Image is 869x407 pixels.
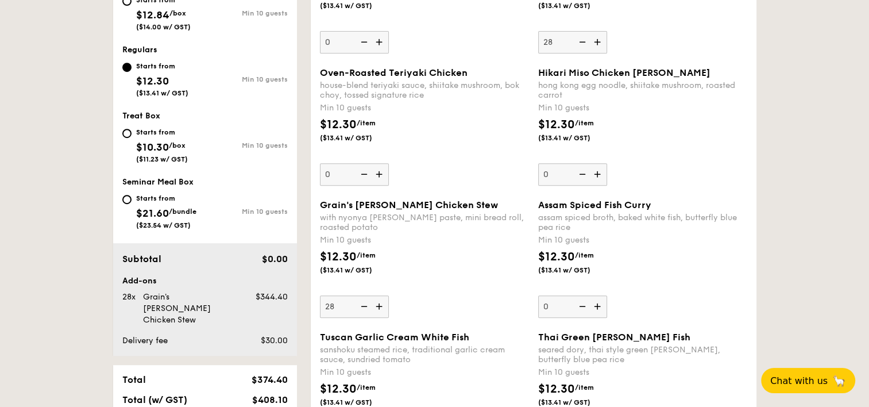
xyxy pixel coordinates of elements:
span: Grain's [PERSON_NAME] Chicken Stew [320,199,498,210]
div: Min 10 guests [320,367,529,378]
span: Total (w/ GST) [122,394,187,405]
img: icon-reduce.1d2dbef1.svg [573,31,590,53]
img: icon-reduce.1d2dbef1.svg [354,31,372,53]
div: Min 10 guests [320,235,529,246]
span: /item [357,383,376,391]
div: Grain's [PERSON_NAME] Chicken Stew [138,291,243,326]
div: sanshoku steamed rice, traditional garlic cream sauce, sundried tomato [320,345,529,364]
span: Treat Box [122,111,160,121]
span: ($13.41 w/ GST) [538,266,616,275]
span: Delivery fee [122,336,168,345]
div: Starts from [136,62,188,71]
span: ($13.41 w/ GST) [320,266,398,275]
span: ($11.23 w/ GST) [136,155,188,163]
span: ($13.41 w/ GST) [320,133,398,143]
div: hong kong egg noodle, shiitake mushroom, roasted carrot [538,80,747,100]
div: Min 10 guests [538,367,747,378]
span: ($13.41 w/ GST) [320,398,398,407]
span: $374.40 [251,374,287,385]
span: Total [122,374,146,385]
div: with nyonya [PERSON_NAME] paste, mini bread roll, roasted potato [320,213,529,232]
span: ($13.41 w/ GST) [136,89,188,97]
img: icon-reduce.1d2dbef1.svg [573,163,590,185]
div: Add-ons [122,275,288,287]
img: icon-reduce.1d2dbef1.svg [573,295,590,317]
span: $10.30 [136,141,169,153]
span: /item [575,383,594,391]
span: ($13.41 w/ GST) [538,1,616,10]
div: 28x [118,291,138,303]
img: icon-add.58712e84.svg [372,295,389,317]
input: Starts from$12.30($13.41 w/ GST)Min 10 guests [122,63,132,72]
input: Starts from$10.30/box($11.23 w/ GST)Min 10 guests [122,129,132,138]
span: $21.60 [136,207,169,220]
span: Tuscan Garlic Cream White Fish [320,332,469,343]
span: /box [169,9,186,17]
img: icon-add.58712e84.svg [372,31,389,53]
span: $408.10 [252,394,287,405]
span: Subtotal [122,254,161,264]
div: Min 10 guests [538,102,747,114]
div: house-blend teriyaki sauce, shiitake mushroom, bok choy, tossed signature rice [320,80,529,100]
div: Min 10 guests [538,235,747,246]
span: $12.30 [320,250,357,264]
span: /item [575,119,594,127]
div: Min 10 guests [205,9,288,17]
span: $12.30 [538,118,575,132]
div: Min 10 guests [320,102,529,114]
img: icon-add.58712e84.svg [590,163,607,185]
span: Regulars [122,45,157,55]
span: Hikari Miso Chicken [PERSON_NAME] [538,67,710,78]
span: $344.40 [255,292,287,302]
span: $12.30 [538,382,575,396]
input: Starts from$21.60/bundle($23.54 w/ GST)Min 10 guests [122,195,132,204]
input: Grain's [PERSON_NAME] Chicken Stewwith nyonya [PERSON_NAME] paste, mini bread roll, roasted potat... [320,295,389,318]
span: $12.30 [320,118,357,132]
input: Min 10 guests$12.30/item($13.41 w/ GST) [538,31,607,53]
span: Seminar Meal Box [122,177,194,187]
span: $0.00 [261,254,287,264]
div: Starts from [136,128,188,137]
img: icon-add.58712e84.svg [590,31,607,53]
span: $30.00 [260,336,287,345]
span: Chat with us [770,375,828,386]
span: $12.30 [538,250,575,264]
input: Assam Spiced Fish Curryassam spiced broth, baked white fish, butterfly blue pea riceMin 10 guests... [538,295,607,318]
span: /box [169,141,186,149]
span: Oven-Roasted Teriyaki Chicken [320,67,468,78]
span: Thai Green [PERSON_NAME] Fish [538,332,690,343]
div: Min 10 guests [205,75,288,83]
span: ($13.41 w/ GST) [538,398,616,407]
span: $12.84 [136,9,169,21]
span: $12.30 [320,382,357,396]
span: /item [357,119,376,127]
div: seared dory, thai style green [PERSON_NAME], butterfly blue pea rice [538,345,747,364]
img: icon-reduce.1d2dbef1.svg [354,163,372,185]
span: /item [357,251,376,259]
input: Hikari Miso Chicken [PERSON_NAME]hong kong egg noodle, shiitake mushroom, roasted carrotMin 10 gu... [538,163,607,186]
button: Chat with us🦙 [761,368,855,393]
img: icon-add.58712e84.svg [590,295,607,317]
input: Min 10 guests$12.30/item($13.41 w/ GST) [320,31,389,53]
span: ($13.41 w/ GST) [538,133,616,143]
span: /item [575,251,594,259]
span: ($14.00 w/ GST) [136,23,191,31]
span: ($23.54 w/ GST) [136,221,191,229]
span: Assam Spiced Fish Curry [538,199,651,210]
div: Starts from [136,194,196,203]
img: icon-reduce.1d2dbef1.svg [354,295,372,317]
span: 🦙 [832,374,846,387]
div: assam spiced broth, baked white fish, butterfly blue pea rice [538,213,747,232]
span: /bundle [169,208,196,216]
div: Min 10 guests [205,208,288,216]
input: Oven-Roasted Teriyaki Chickenhouse-blend teriyaki sauce, shiitake mushroom, bok choy, tossed sign... [320,163,389,186]
img: icon-add.58712e84.svg [372,163,389,185]
span: $12.30 [136,75,169,87]
div: Min 10 guests [205,141,288,149]
span: ($13.41 w/ GST) [320,1,398,10]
